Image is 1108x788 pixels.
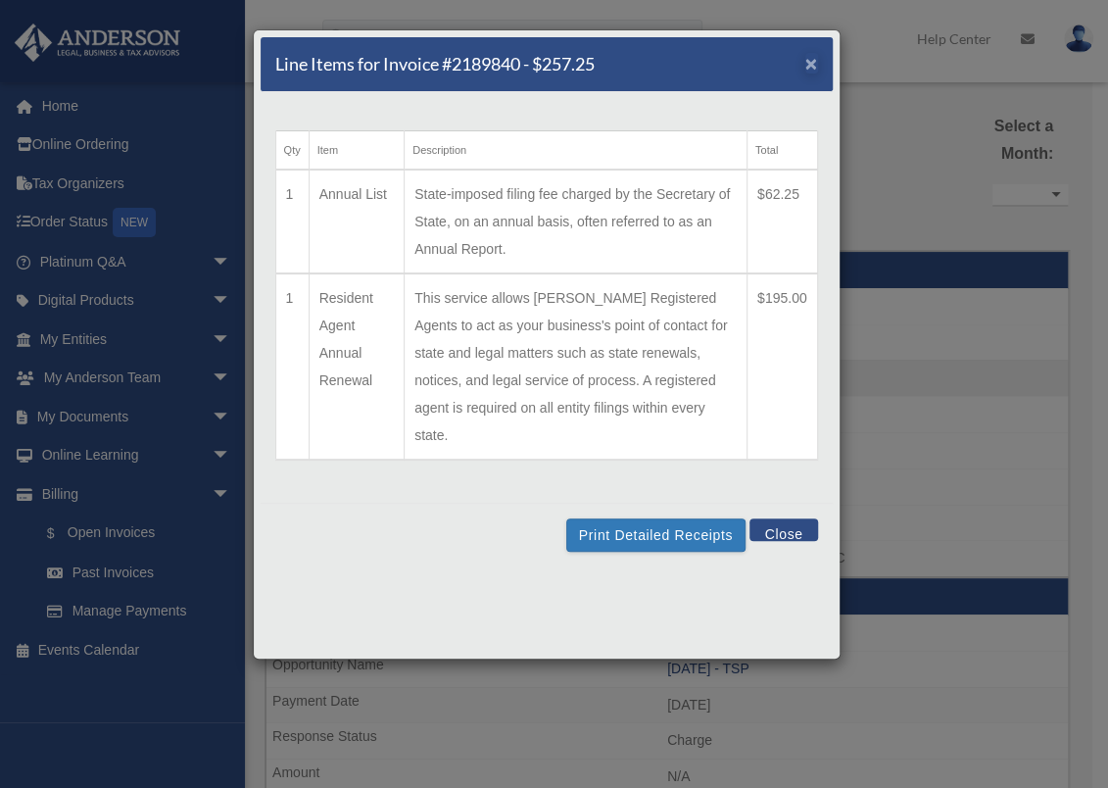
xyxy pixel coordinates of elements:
th: Total [747,131,817,171]
span: × [805,52,818,74]
td: 1 [275,273,309,460]
th: Qty [275,131,309,171]
td: State-imposed filing fee charged by the Secretary of State, on an annual basis, often referred to... [405,170,747,273]
button: Close [805,53,818,74]
td: Annual List [309,170,404,273]
td: Resident Agent Annual Renewal [309,273,404,460]
th: Description [405,131,747,171]
button: Close [749,518,817,541]
h5: Line Items for Invoice #2189840 - $257.25 [275,52,595,76]
th: Item [309,131,404,171]
td: $62.25 [747,170,817,273]
td: $195.00 [747,273,817,460]
button: Print Detailed Receipts [566,518,746,552]
td: 1 [275,170,309,273]
td: This service allows [PERSON_NAME] Registered Agents to act as your business's point of contact fo... [405,273,747,460]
